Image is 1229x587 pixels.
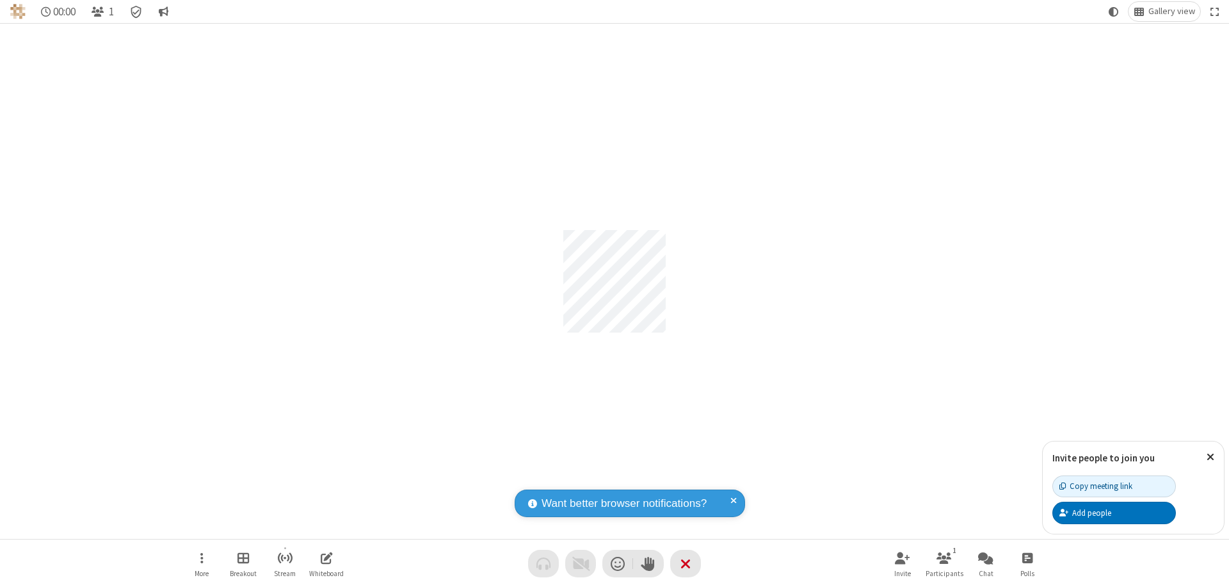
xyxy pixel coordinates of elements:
[1148,6,1195,17] span: Gallery view
[86,2,119,21] button: Open participant list
[1008,545,1047,582] button: Open poll
[542,495,707,512] span: Want better browser notifications?
[274,570,296,577] span: Stream
[967,545,1005,582] button: Open chat
[124,2,149,21] div: Meeting details Encryption enabled
[1129,2,1200,21] button: Change layout
[36,2,81,21] div: Timer
[182,545,221,582] button: Open menu
[1059,480,1132,492] div: Copy meeting link
[633,550,664,577] button: Raise hand
[224,545,262,582] button: Manage Breakout Rooms
[1197,442,1224,473] button: Close popover
[1052,502,1176,524] button: Add people
[528,550,559,577] button: Audio problem - check your Internet connection or call by phone
[926,570,963,577] span: Participants
[266,545,304,582] button: Start streaming
[10,4,26,19] img: QA Selenium DO NOT DELETE OR CHANGE
[602,550,633,577] button: Send a reaction
[307,545,346,582] button: Open shared whiteboard
[309,570,344,577] span: Whiteboard
[1205,2,1225,21] button: Fullscreen
[883,545,922,582] button: Invite participants (⌘+Shift+I)
[670,550,701,577] button: End or leave meeting
[1052,475,1176,497] button: Copy meeting link
[1104,2,1124,21] button: Using system theme
[979,570,993,577] span: Chat
[565,550,596,577] button: Video
[894,570,911,577] span: Invite
[109,6,114,18] span: 1
[230,570,257,577] span: Breakout
[1020,570,1034,577] span: Polls
[195,570,209,577] span: More
[925,545,963,582] button: Open participant list
[949,545,960,556] div: 1
[53,6,76,18] span: 00:00
[1052,452,1155,464] label: Invite people to join you
[153,2,173,21] button: Conversation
